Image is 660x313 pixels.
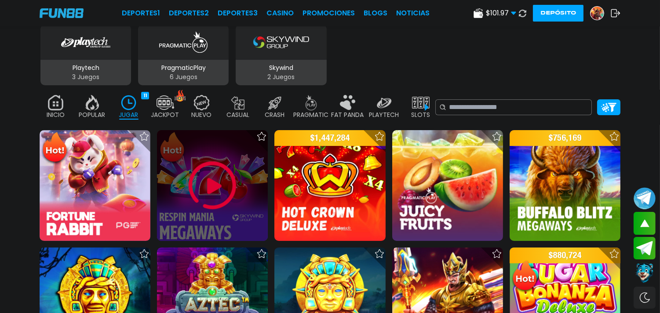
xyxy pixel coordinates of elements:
p: 2 Juegos [236,73,326,82]
a: NOTICIAS [396,8,430,18]
button: scroll up [634,212,656,235]
p: JUGAR [119,110,139,120]
p: $ 1,447,284 [274,130,385,146]
img: pragmatic_off.webp [303,95,320,110]
button: PragmaticPlay [135,24,232,86]
p: POPULAR [79,110,106,120]
p: Skywind [236,63,326,73]
span: $ 101.97 [486,8,516,18]
button: Join telegram [634,237,656,260]
img: Fortune Rabbit [40,130,150,241]
img: Playtech [61,30,110,55]
p: $ 880,724 [510,247,620,263]
img: fat_panda_off.webp [339,95,357,110]
a: Deportes2 [169,8,209,18]
img: new_off.webp [193,95,211,110]
img: popular_off.webp [84,95,101,110]
img: recent_active.webp [120,95,138,110]
p: INICIO [47,110,65,120]
img: casual_off.webp [230,95,247,110]
p: PragmaticPlay [138,63,229,73]
img: Hot [40,131,69,165]
p: $ 756,169 [510,130,620,146]
img: Play Game [186,159,239,212]
a: BLOGS [364,8,387,18]
img: home_off.webp [47,95,65,110]
img: Hot [510,259,539,294]
div: Switch theme [634,287,656,309]
button: Contact customer service [634,262,656,284]
a: Promociones [303,8,355,18]
button: Depósito [533,5,583,22]
p: PLAYTECH [369,110,399,120]
p: PRAGMATIC [294,110,329,120]
img: PragmaticPlay [156,30,211,55]
p: Playtech [40,63,131,73]
a: CASINO [266,8,294,18]
button: Join telegram channel [634,187,656,210]
img: crash_off.webp [266,95,284,110]
img: Company Logo [40,8,84,18]
img: Platform Filter [601,103,616,112]
p: 6 Juegos [138,73,229,82]
img: playtech_off.webp [376,95,393,110]
button: Skywind [232,24,330,86]
button: Playtech [37,24,135,86]
p: NUEVO [192,110,212,120]
a: Avatar [590,6,611,20]
p: 3 Juegos [40,73,131,82]
img: Juicy Fruits [392,130,503,241]
img: jackpot_off.webp [157,95,174,110]
p: JACKPOT [151,110,179,120]
img: Buffalo Blitz: Megaways [510,130,620,241]
img: Skywind [253,30,309,55]
img: Avatar [591,7,604,20]
div: 11 [141,92,149,99]
img: hot [175,90,186,102]
a: Deportes1 [122,8,160,18]
p: CRASH [265,110,284,120]
a: Deportes3 [218,8,258,18]
img: Hot Crown Deluxe [274,130,385,241]
p: CASUAL [227,110,250,120]
p: SLOTS [411,110,430,120]
p: FAT PANDA [332,110,364,120]
img: slots_off.webp [412,95,430,110]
